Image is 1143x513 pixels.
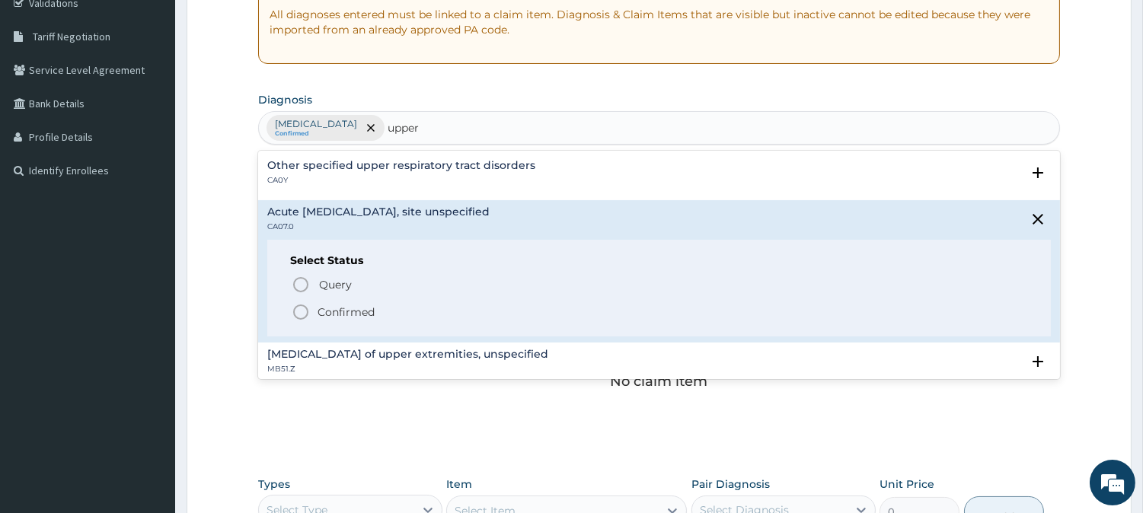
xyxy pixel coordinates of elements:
[79,85,256,105] div: Chat with us now
[1029,164,1047,182] i: open select status
[270,7,1049,37] p: All diagnoses entered must be linked to a claim item. Diagnosis & Claim Items that are visible bu...
[267,221,490,232] p: CA07.0
[275,118,357,130] p: [MEDICAL_DATA]
[1029,210,1047,228] i: close select status
[691,476,770,492] label: Pair Diagnosis
[267,206,490,218] h4: Acute [MEDICAL_DATA], site unspecified
[250,8,286,44] div: Minimize live chat window
[292,276,310,294] i: status option query
[290,255,1028,266] h6: Select Status
[267,364,548,374] p: MB51.Z
[318,304,375,320] p: Confirmed
[267,349,548,360] h4: [MEDICAL_DATA] of upper extremities, unspecified
[364,121,378,135] span: remove selection option
[292,303,310,321] i: status option filled
[33,30,110,43] span: Tariff Negotiation
[446,476,472,492] label: Item
[88,158,210,311] span: We're online!
[610,374,707,389] p: No claim item
[258,92,312,107] label: Diagnosis
[275,130,357,138] small: Confirmed
[267,160,535,171] h4: Other specified upper respiratory tract disorders
[267,175,535,186] p: CA0Y
[28,76,62,114] img: d_794563401_company_1708531726252_794563401
[880,476,934,492] label: Unit Price
[319,277,352,292] span: Query
[1029,352,1047,371] i: open select status
[8,347,290,400] textarea: Type your message and hit 'Enter'
[258,478,290,491] label: Types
